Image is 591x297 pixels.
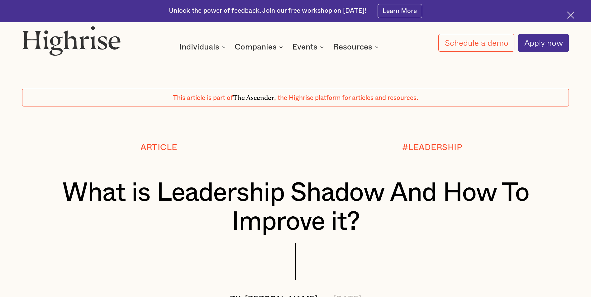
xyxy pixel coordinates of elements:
[173,95,233,101] span: This article is part of
[179,43,219,51] div: Individuals
[179,43,227,51] div: Individuals
[22,26,121,56] img: Highrise logo
[402,143,462,152] div: #LEADERSHIP
[333,43,380,51] div: Resources
[518,34,569,52] a: Apply now
[141,143,177,152] div: Article
[378,4,422,18] a: Learn More
[233,92,274,100] span: The Ascender
[235,43,277,51] div: Companies
[292,43,317,51] div: Events
[567,12,574,19] img: Cross icon
[235,43,285,51] div: Companies
[438,34,514,52] a: Schedule a demo
[274,95,418,101] span: , the Highrise platform for articles and resources.
[45,178,546,236] h1: What is Leadership Shadow And How To Improve it?
[169,7,366,15] div: Unlock the power of feedback. Join our free workshop on [DATE]!
[333,43,372,51] div: Resources
[292,43,326,51] div: Events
